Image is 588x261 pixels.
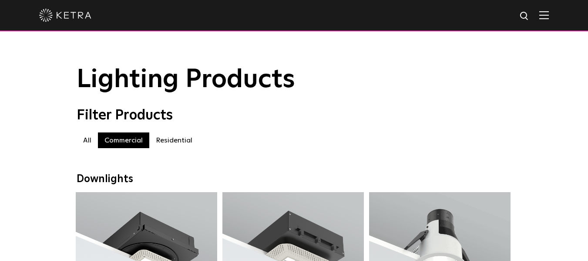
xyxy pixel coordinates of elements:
img: ketra-logo-2019-white [39,9,91,22]
div: Downlights [77,173,512,186]
img: Hamburger%20Nav.svg [539,11,549,19]
span: Lighting Products [77,67,295,93]
img: search icon [519,11,530,22]
label: Commercial [98,132,149,148]
div: Filter Products [77,107,512,124]
label: Residential [149,132,199,148]
label: All [77,132,98,148]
